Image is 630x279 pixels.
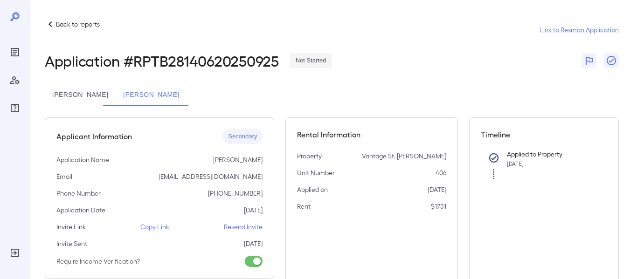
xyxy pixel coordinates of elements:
p: Invite Sent [56,239,87,248]
p: Resend Invite [224,222,263,231]
span: [DATE] [507,160,524,167]
p: Copy Link [140,222,169,231]
p: Phone Number [56,189,101,198]
p: [DATE] [244,239,263,248]
button: Close Report [604,53,619,68]
p: Rent [297,202,311,211]
p: Invite Link [56,222,86,231]
p: Application Date [56,205,105,215]
p: Application Name [56,155,109,164]
p: Vantage St. [PERSON_NAME] [362,151,446,161]
p: Email [56,172,72,181]
p: Applied on [297,185,328,194]
p: Applied to Property [507,150,592,159]
span: Not Started [290,56,332,65]
button: [PERSON_NAME] [116,84,187,106]
p: Unit Number [297,168,335,177]
p: [PHONE_NUMBER] [208,189,263,198]
button: [PERSON_NAME] [45,84,116,106]
div: Manage Users [7,73,22,88]
div: Log Out [7,245,22,260]
p: Back to reports [56,20,100,29]
p: [DATE] [428,185,446,194]
div: FAQ [7,101,22,116]
h5: Rental Information [297,129,446,140]
span: Secondary [222,132,263,141]
p: 406 [436,168,446,177]
div: Reports [7,45,22,60]
p: [PERSON_NAME] [213,155,263,164]
button: Flag Report [582,53,596,68]
p: [EMAIL_ADDRESS][DOMAIN_NAME] [159,172,263,181]
p: $1731 [431,202,446,211]
h5: Applicant Information [56,131,132,142]
p: Property [297,151,322,161]
h5: Timeline [481,129,607,140]
p: Require Income Verification? [56,257,140,266]
a: Link to Resman Application [540,25,619,34]
p: [DATE] [244,205,263,215]
h2: Application # RPTB28140620250925 [45,52,279,69]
